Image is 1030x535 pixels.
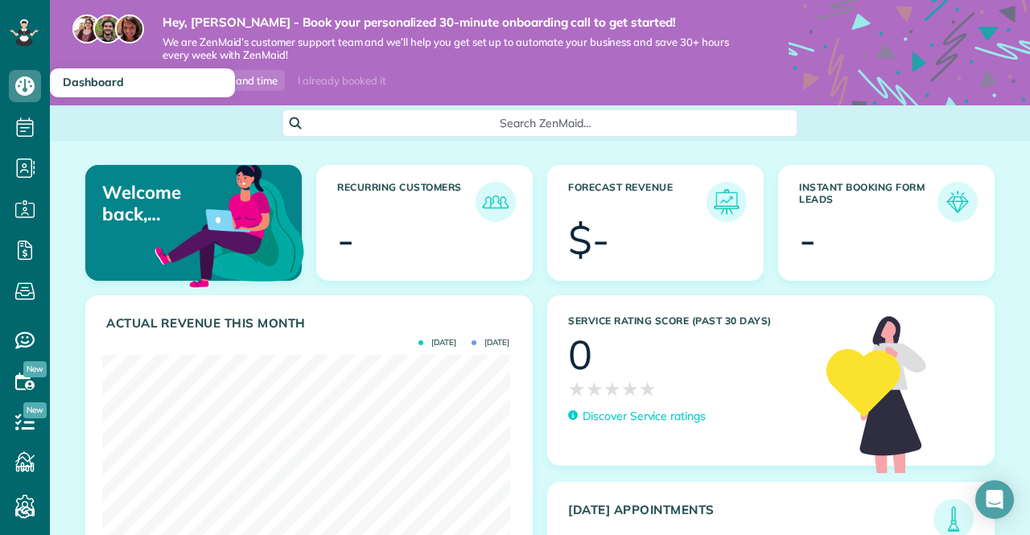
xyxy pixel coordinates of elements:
div: I already booked it [288,71,395,91]
a: Discover Service ratings [568,408,706,425]
img: icon_recurring_customers-cf858462ba22bcd05b5a5880d41d6543d210077de5bb9ebc9590e49fd87d84ed.png [480,186,512,218]
div: - [337,220,354,260]
span: ★ [586,375,604,403]
span: New [23,361,47,377]
span: We are ZenMaid’s customer support team and we’ll help you get set up to automate your business an... [163,35,740,63]
div: $- [568,220,609,260]
img: jorge-587dff0eeaa6aab1f244e6dc62b8924c3b6ad411094392a53c71c6c4a576187d.jpg [93,14,122,43]
span: ★ [639,375,657,403]
span: ★ [621,375,639,403]
h3: Instant Booking Form Leads [799,182,937,222]
span: ★ [604,375,621,403]
img: icon_form_leads-04211a6a04a5b2264e4ee56bc0799ec3eb69b7e499cbb523a139df1d13a81ae0.png [941,186,974,218]
span: Dashboard [63,75,124,89]
p: Discover Service ratings [583,408,706,425]
h3: Recurring Customers [337,182,476,222]
div: - [799,220,816,260]
img: dashboard_welcome-42a62b7d889689a78055ac9021e634bf52bae3f8056760290aed330b23ab8690.png [151,146,307,302]
span: [DATE] [418,339,456,347]
strong: Hey, [PERSON_NAME] - Book your personalized 30-minute onboarding call to get started! [163,14,740,31]
p: Welcome back, [PERSON_NAME]! [102,182,230,224]
span: New [23,402,47,418]
div: Open Intercom Messenger [975,480,1014,519]
h3: Forecast Revenue [568,182,707,222]
h3: Service Rating score (past 30 days) [568,315,810,327]
img: maria-72a9807cf96188c08ef61303f053569d2e2a8a1cde33d635c8a3ac13582a053d.jpg [72,14,101,43]
img: icon_forecast_revenue-8c13a41c7ed35a8dcfafea3cbb826a0462acb37728057bba2d056411b612bbbe.png [711,186,743,218]
div: 0 [568,335,592,375]
img: michelle-19f622bdf1676172e81f8f8fba1fb50e276960ebfe0243fe18214015130c80e4.jpg [115,14,144,43]
img: icon_todays_appointments-901f7ab196bb0bea1936b74009e4eb5ffbc2d2711fa7634e0d609ed5ef32b18b.png [937,503,970,535]
h3: Actual Revenue this month [106,316,516,331]
span: ★ [568,375,586,403]
span: [DATE] [472,339,509,347]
